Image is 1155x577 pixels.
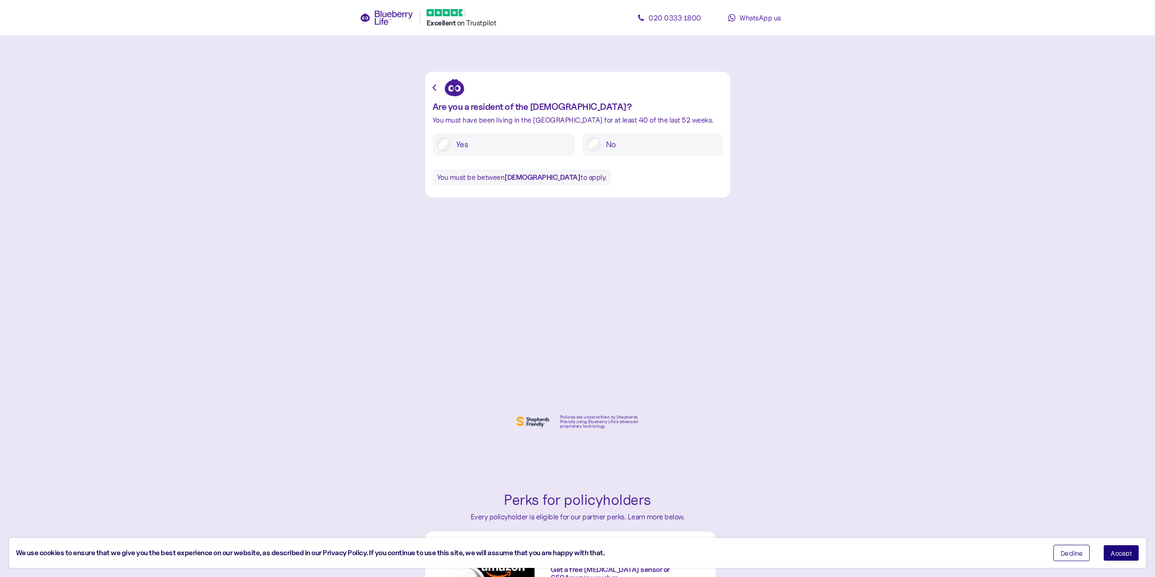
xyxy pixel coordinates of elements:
[451,138,570,151] label: Yes
[560,415,641,429] div: Policies are underwritten by Shepherds Friendly using Blueberry Life’s advanced proprietary techn...
[649,13,701,22] span: 020 0333 1800
[1111,550,1132,556] span: Accept
[430,511,726,523] div: Every policyholder is eligible for our partner perks. Learn more below.
[433,169,611,186] div: You must be between to apply.
[433,102,723,112] div: Are you a resident of the [DEMOGRAPHIC_DATA]?
[16,547,1040,559] div: We use cookies to ensure that we give you the best experience on our website, as described in our...
[714,9,796,27] a: WhatsApp us
[739,13,781,22] span: WhatsApp us
[457,18,496,27] span: on Trustpilot
[1103,545,1139,561] button: Accept cookies
[430,489,726,512] div: Perks for policyholders
[427,19,457,27] span: Excellent ️
[1061,550,1083,556] span: Decline
[515,414,551,429] img: Shephers Friendly
[433,116,723,124] div: You must have been living in the [GEOGRAPHIC_DATA] for at least 40 of the last 52 weeks.
[1053,545,1090,561] button: Decline cookies
[629,9,710,27] a: 020 0333 1800
[504,173,580,182] b: [DEMOGRAPHIC_DATA]
[600,138,718,151] label: No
